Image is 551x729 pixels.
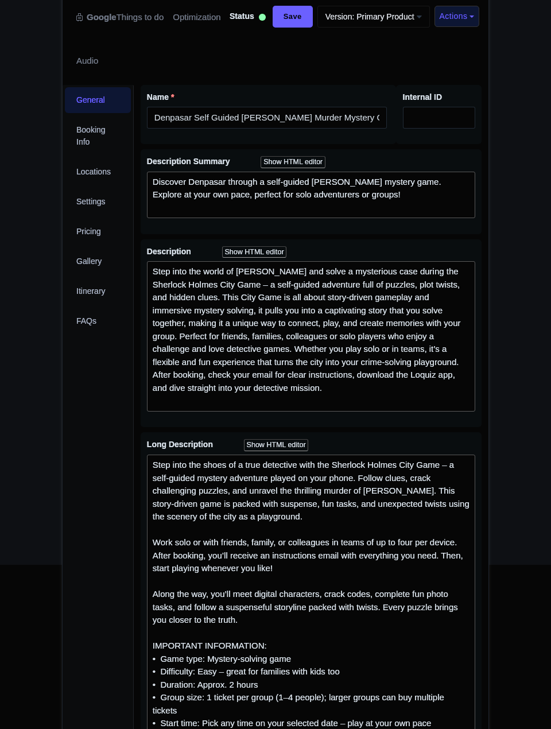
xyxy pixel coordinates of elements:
[65,159,131,185] a: Locations
[222,246,287,258] div: Show HTML editor
[147,157,232,166] span: Description Summary
[65,117,131,155] a: Booking Info
[65,87,131,113] a: General
[65,249,131,274] a: Gallery
[244,439,309,451] div: Show HTML editor
[273,6,313,28] input: Save
[434,6,479,27] button: Actions
[65,219,131,245] a: Pricing
[147,92,169,102] span: Name
[261,156,325,168] div: Show HTML editor
[153,176,469,215] div: Discover Denpasar through a self-guided [PERSON_NAME] mystery game. Explore at your own pace, per...
[153,265,469,408] div: Step into the world of [PERSON_NAME] and solve a mysterious case during the Sherlock Holmes City ...
[403,92,442,102] span: Internal ID
[76,43,98,79] a: Audio
[65,278,131,304] a: Itinerary
[257,9,268,27] div: Active
[147,440,215,449] span: Long Description
[87,11,117,24] strong: Google
[147,247,193,256] span: Description
[65,308,131,334] a: FAQs
[230,10,254,22] span: Status
[65,189,131,215] a: Settings
[317,6,430,28] a: Version: Primary Product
